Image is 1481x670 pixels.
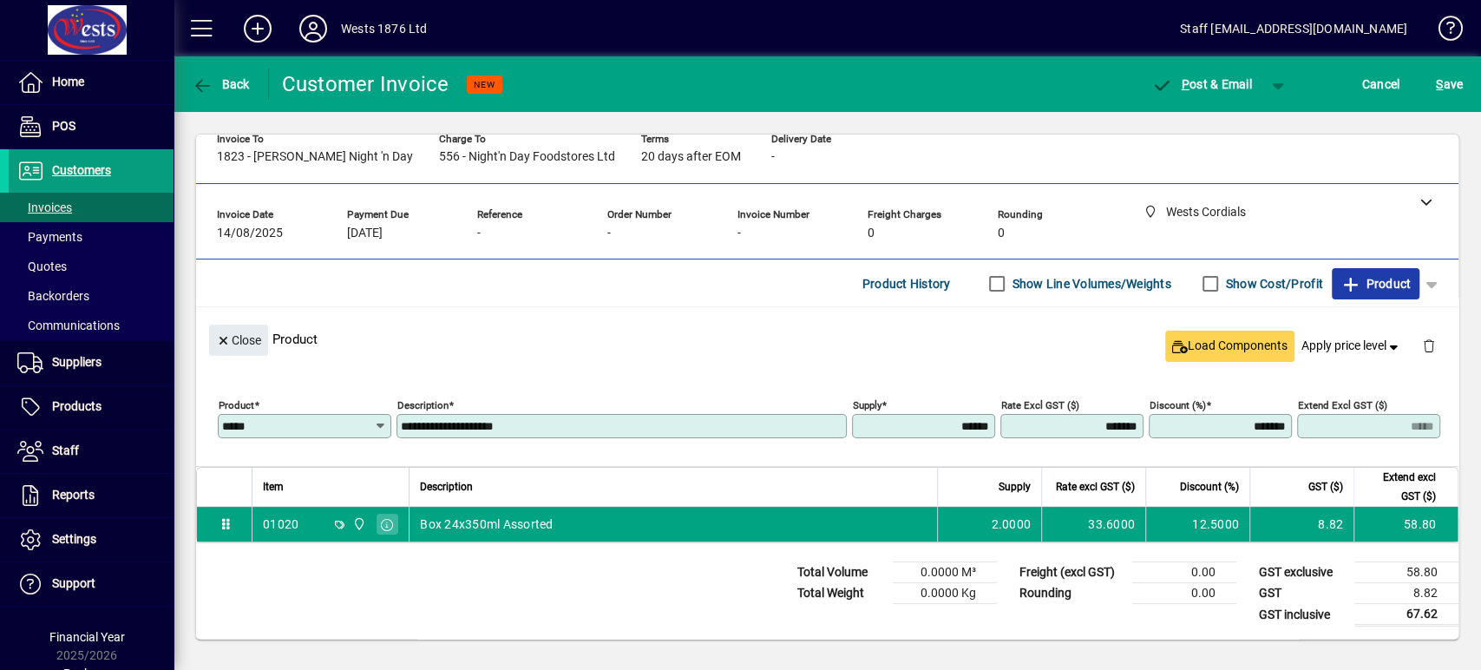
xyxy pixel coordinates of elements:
span: S [1436,77,1443,91]
td: 0.00 [1132,562,1236,583]
span: 0 [998,227,1005,240]
div: Customer Invoice [282,70,449,98]
td: 58.80 [1354,562,1458,583]
span: Close [216,326,261,355]
td: GST [1250,583,1354,604]
span: GST ($) [1308,477,1343,496]
td: Rounding [1011,583,1132,604]
a: Reports [9,474,174,517]
mat-label: Discount (%) [1150,399,1206,411]
button: Product History [855,268,958,299]
span: - [771,150,775,164]
span: Payments [17,230,82,244]
a: Quotes [9,252,174,281]
a: POS [9,105,174,148]
span: 2.0000 [992,516,1032,533]
button: Profile [285,13,341,44]
a: Payments [9,222,174,252]
td: Total Volume [789,562,893,583]
span: Product History [862,270,951,298]
span: Item [263,477,284,496]
td: 0.00 [1132,583,1236,604]
span: Suppliers [52,355,102,369]
td: Total Weight [789,583,893,604]
span: ave [1436,70,1463,98]
button: Cancel [1358,69,1405,100]
span: 0 [868,227,875,240]
td: 12.5000 [1145,507,1249,542]
td: 8.82 [1249,507,1353,542]
div: Wests 1876 Ltd [341,15,427,43]
mat-label: Supply [853,399,881,411]
td: 0.0000 M³ [893,562,997,583]
td: Freight (excl GST) [1011,562,1132,583]
a: Products [9,385,174,429]
span: 1823 - [PERSON_NAME] Night 'n Day [217,150,413,164]
button: Close [209,325,268,356]
div: 01020 [263,516,298,533]
mat-label: Product [219,399,254,411]
div: 33.6000 [1052,516,1135,533]
span: Settings [52,532,96,546]
a: Invoices [9,193,174,222]
span: Products [52,399,102,413]
span: Extend excl GST ($) [1365,468,1436,506]
span: Financial Year [49,630,125,644]
span: Rate excl GST ($) [1056,477,1135,496]
mat-label: Description [397,399,449,411]
label: Show Line Volumes/Weights [1009,275,1171,292]
span: Back [192,77,250,91]
span: Supply [999,477,1031,496]
span: - [477,227,481,240]
td: GST inclusive [1250,604,1354,626]
div: Staff [EMAIL_ADDRESS][DOMAIN_NAME] [1180,15,1407,43]
span: 20 days after EOM [641,150,741,164]
a: Backorders [9,281,174,311]
button: Delete [1408,325,1450,366]
span: Invoices [17,200,72,214]
span: Load Components [1172,337,1288,355]
span: Reports [52,488,95,502]
button: Add [230,13,285,44]
span: P [1182,77,1189,91]
button: Apply price level [1294,331,1409,362]
button: Load Components [1165,331,1294,362]
td: GST exclusive [1250,562,1354,583]
span: [DATE] [347,227,383,240]
span: NEW [474,79,495,90]
td: 58.80 [1353,507,1458,542]
a: Home [9,61,174,104]
td: 8.82 [1354,583,1458,604]
span: Home [52,75,84,89]
span: Wests Cordials [348,515,368,534]
span: 14/08/2025 [217,227,283,240]
span: Box 24x350ml Assorted [420,516,553,533]
span: Quotes [17,259,67,273]
span: Staff [52,443,79,457]
button: Product [1332,268,1419,299]
label: Show Cost/Profit [1222,275,1323,292]
span: Discount (%) [1180,477,1239,496]
a: Knowledge Base [1425,3,1459,60]
a: Support [9,562,174,606]
span: Product [1340,270,1411,298]
td: 67.62 [1354,604,1458,626]
a: Staff [9,430,174,473]
app-page-header-button: Back [174,69,269,100]
span: - [607,227,611,240]
span: Support [52,576,95,590]
span: ost & Email [1151,77,1252,91]
span: POS [52,119,75,133]
button: Post & Email [1143,69,1261,100]
span: Backorders [17,289,89,303]
span: 556 - Night'n Day Foodstores Ltd [439,150,615,164]
button: Back [187,69,254,100]
span: Description [420,477,473,496]
div: Product [196,307,1458,371]
mat-label: Rate excl GST ($) [1001,399,1079,411]
button: Save [1432,69,1467,100]
a: Settings [9,518,174,562]
mat-label: Extend excl GST ($) [1298,399,1387,411]
span: Communications [17,319,120,332]
a: Communications [9,311,174,340]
